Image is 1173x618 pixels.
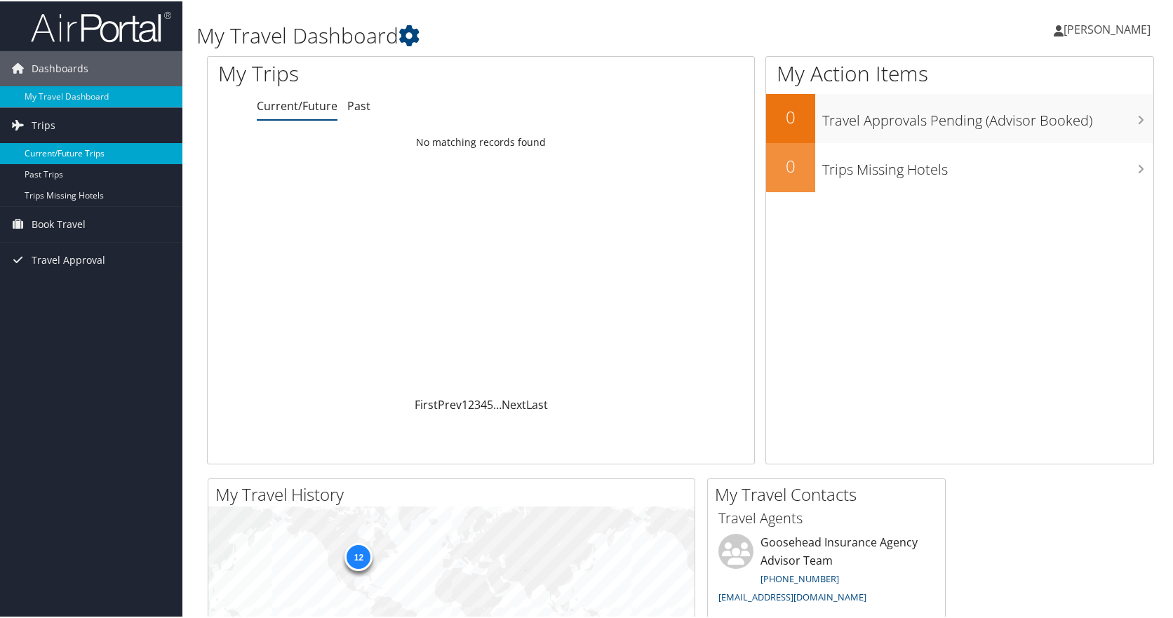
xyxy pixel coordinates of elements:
a: [EMAIL_ADDRESS][DOMAIN_NAME] [718,589,866,602]
a: 0Travel Approvals Pending (Advisor Booked) [766,93,1153,142]
a: [PERSON_NAME] [1054,7,1165,49]
h3: Travel Agents [718,507,934,527]
h3: Travel Approvals Pending (Advisor Booked) [822,102,1153,129]
h2: My Travel History [215,481,695,505]
a: Past [347,97,370,112]
h1: My Travel Dashboard [196,20,842,49]
h2: 0 [766,104,815,128]
a: [PHONE_NUMBER] [760,571,839,584]
span: [PERSON_NAME] [1064,20,1151,36]
a: Last [526,396,548,411]
span: Dashboards [32,50,88,85]
h3: Trips Missing Hotels [822,152,1153,178]
h2: 0 [766,153,815,177]
span: … [493,396,502,411]
img: airportal-logo.png [31,9,171,42]
a: Next [502,396,526,411]
a: First [415,396,438,411]
span: Book Travel [32,206,86,241]
td: No matching records found [208,128,754,154]
a: 1 [462,396,468,411]
a: 2 [468,396,474,411]
h2: My Travel Contacts [715,481,945,505]
span: Travel Approval [32,241,105,276]
a: Prev [438,396,462,411]
a: 3 [474,396,481,411]
a: 0Trips Missing Hotels [766,142,1153,191]
li: Goosehead Insurance Agency Advisor Team [711,532,941,607]
a: Current/Future [257,97,337,112]
a: 5 [487,396,493,411]
h1: My Action Items [766,58,1153,87]
div: 12 [344,542,373,570]
h1: My Trips [218,58,516,87]
span: Trips [32,107,55,142]
a: 4 [481,396,487,411]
